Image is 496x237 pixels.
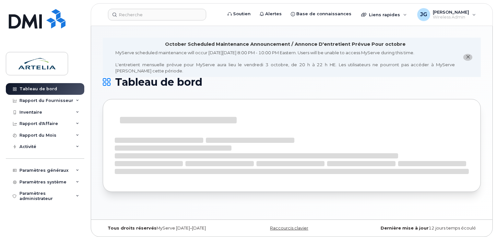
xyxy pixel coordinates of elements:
strong: Dernière mise à jour [381,226,429,231]
div: October Scheduled Maintenance Announcement / Annonce D'entretient Prévue Pour octobre [165,41,406,48]
div: 12 jours temps écoulé [355,226,481,231]
a: Raccourcis clavier [270,226,308,231]
strong: Tous droits réservés [108,226,157,231]
button: close notification [463,54,472,61]
div: MyServe scheduled maintenance will occur [DATE][DATE] 8:00 PM - 10:00 PM Eastern. Users will be u... [115,50,455,74]
span: Tableau de bord [115,77,202,87]
div: MyServe [DATE]–[DATE] [103,226,229,231]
